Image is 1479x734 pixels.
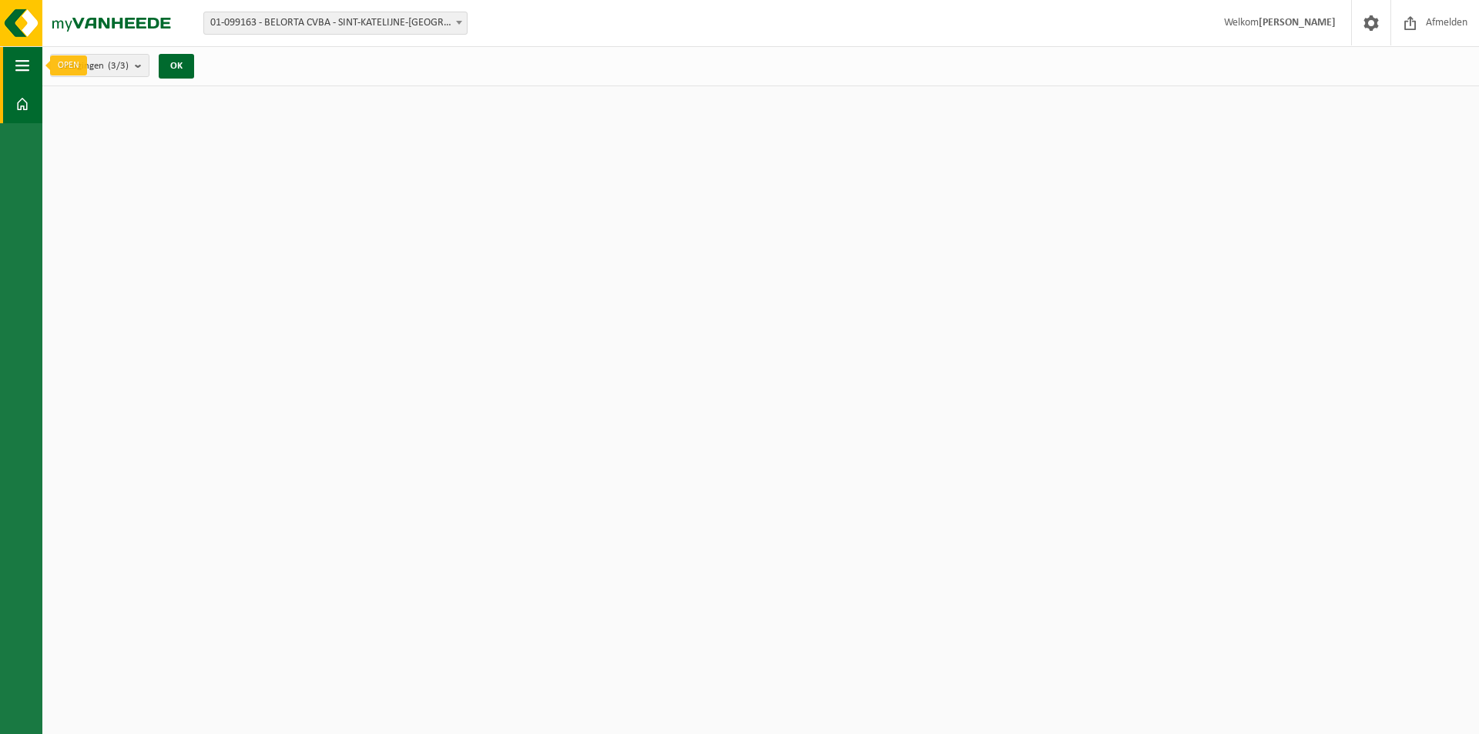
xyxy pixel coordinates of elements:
button: Vestigingen(3/3) [50,54,149,77]
count: (3/3) [108,61,129,71]
button: OK [159,54,194,79]
strong: [PERSON_NAME] [1259,17,1336,28]
span: Vestigingen [59,55,129,78]
span: 01-099163 - BELORTA CVBA - SINT-KATELIJNE-WAVER [203,12,468,35]
span: 01-099163 - BELORTA CVBA - SINT-KATELIJNE-WAVER [204,12,467,34]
